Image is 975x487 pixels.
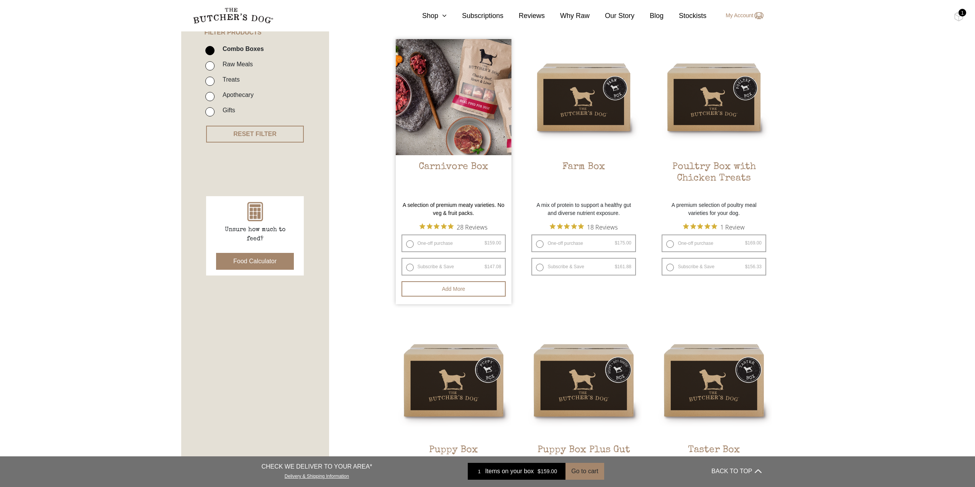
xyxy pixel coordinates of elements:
[683,221,745,233] button: Rated 5 out of 5 stars from 1 reviews. Jump to reviews.
[485,467,534,476] span: Items on your box
[261,462,372,471] p: CHECK WE DELIVER TO YOUR AREA*
[285,472,349,479] a: Delivery & Shipping Information
[526,201,642,217] p: A mix of protein to support a healthy gut and diverse nutrient exposure.
[656,39,772,197] a: Poultry Box with Chicken TreatsPoultry Box with Chicken Treats
[664,11,706,21] a: Stockists
[590,11,634,21] a: Our Story
[206,126,304,143] button: RESET FILTER
[531,258,636,275] label: Subscribe & Save
[468,463,565,480] a: 1 Items on your box $159.00
[396,39,512,197] a: Carnivore Box
[396,322,512,480] a: Puppy BoxPuppy Box
[407,11,447,21] a: Shop
[656,444,772,480] h2: Taster Box
[396,322,512,438] img: Puppy Box
[526,322,642,480] a: Puppy Box Plus Gut Soothe 52gPuppy Box Plus Gut Soothe 52g
[718,11,763,20] a: My Account
[745,240,762,246] bdi: 169.00
[615,240,618,246] span: $
[634,11,664,21] a: Blog
[216,253,294,270] button: Food Calculator
[615,240,631,246] bdi: 175.00
[545,11,590,21] a: Why Raw
[615,264,618,269] span: $
[485,264,487,269] span: $
[531,234,636,252] label: One-off purchase
[219,59,253,69] label: Raw Meals
[745,264,748,269] span: $
[526,39,642,197] a: Farm BoxFarm Box
[485,240,501,246] bdi: 159.00
[396,444,512,480] h2: Puppy Box
[396,161,512,197] h2: Carnivore Box
[219,90,254,100] label: Apothecary
[711,462,761,480] button: BACK TO TOP
[419,221,487,233] button: Rated 4.9 out of 5 stars from 28 reviews. Jump to reviews.
[537,468,541,474] span: $
[457,221,487,233] span: 28 Reviews
[401,281,506,297] button: Add more
[526,39,642,155] img: Farm Box
[537,468,557,474] bdi: 159.00
[219,44,264,54] label: Combo Boxes
[526,444,642,480] h2: Puppy Box Plus Gut Soothe 52g
[526,161,642,197] h2: Farm Box
[662,258,766,275] label: Subscribe & Save
[656,322,772,438] img: Taster Box
[587,221,618,233] span: 18 Reviews
[401,234,506,252] label: One-off purchase
[954,11,964,21] img: TBD_Cart-Full.png
[219,105,235,115] label: Gifts
[474,467,485,475] div: 1
[217,225,293,244] p: Unsure how much to feed?
[745,264,762,269] bdi: 156.33
[656,201,772,217] p: A premium selection of poultry meal varieties for your dog.
[662,234,766,252] label: One-off purchase
[720,221,745,233] span: 1 Review
[656,322,772,480] a: Taster BoxTaster Box
[447,11,503,21] a: Subscriptions
[656,161,772,197] h2: Poultry Box with Chicken Treats
[550,221,618,233] button: Rated 4.9 out of 5 stars from 18 reviews. Jump to reviews.
[615,264,631,269] bdi: 161.88
[503,11,545,21] a: Reviews
[656,39,772,155] img: Poultry Box with Chicken Treats
[485,240,487,246] span: $
[745,240,748,246] span: $
[485,264,501,269] bdi: 147.08
[219,74,240,85] label: Treats
[565,463,604,480] button: Go to cart
[959,9,966,16] div: 1
[526,322,642,438] img: Puppy Box Plus Gut Soothe 52g
[401,258,506,275] label: Subscribe & Save
[396,201,512,217] p: A selection of premium meaty varieties. No veg & fruit packs.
